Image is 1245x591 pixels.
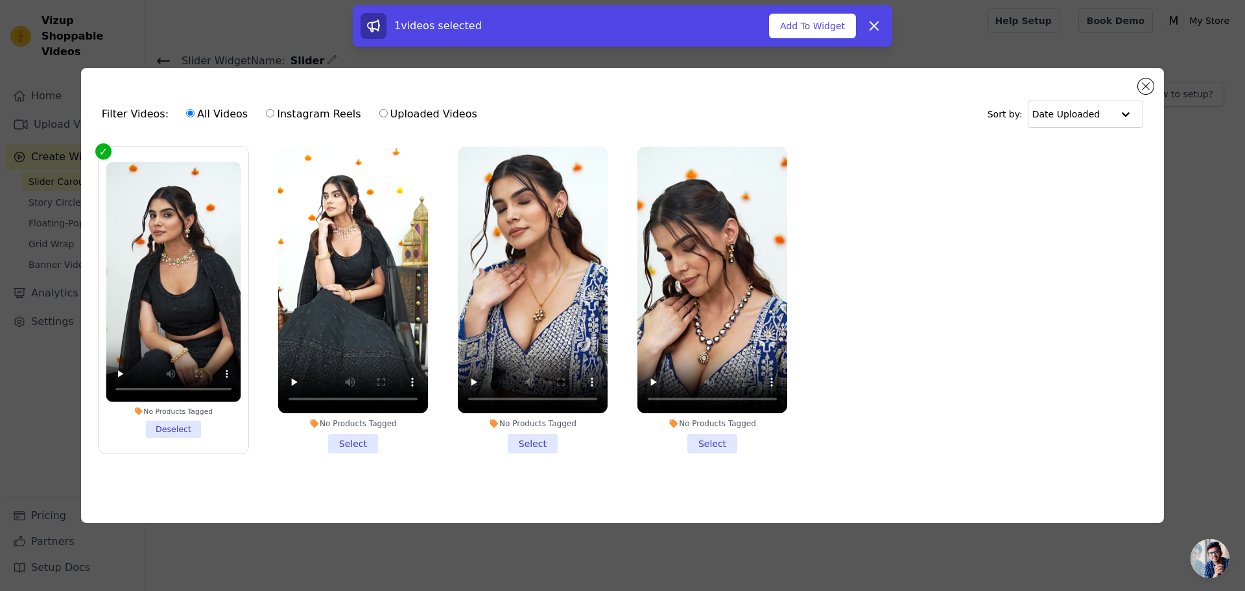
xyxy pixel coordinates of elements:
button: Close modal [1138,78,1154,94]
label: Uploaded Videos [379,106,478,123]
div: No Products Tagged [106,407,241,416]
label: All Videos [185,106,248,123]
button: Add To Widget [769,14,856,38]
div: Filter Videos: [102,99,484,129]
div: Sort by: [988,101,1144,128]
div: No Products Tagged [278,418,428,429]
span: 1 videos selected [394,19,482,32]
label: Instagram Reels [265,106,361,123]
div: No Products Tagged [458,418,608,429]
div: No Products Tagged [637,418,787,429]
div: Open chat [1191,539,1229,578]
